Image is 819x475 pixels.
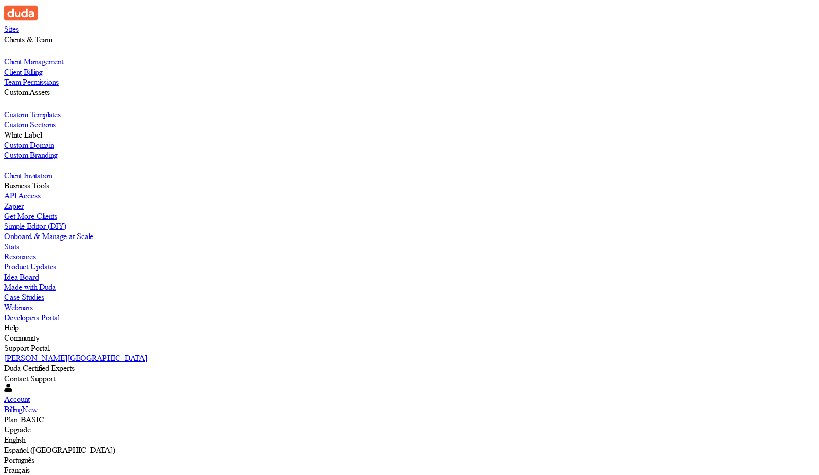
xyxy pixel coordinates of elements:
[4,181,49,190] label: Business Tools
[4,24,19,34] label: Sites
[4,130,42,140] label: White Label
[4,272,39,282] label: Idea Board
[4,67,42,77] label: Client Billing
[4,363,75,373] label: Duda Certified Experts
[4,252,36,261] label: Resources
[4,343,49,353] label: Support Portal
[4,262,56,272] label: Product Updates
[4,445,815,455] div: Español ([GEOGRAPHIC_DATA])
[4,221,66,231] label: Simple Editor (DIY)
[4,333,39,343] label: Community
[4,211,57,221] label: Get More Clients
[4,302,33,312] label: Webinars
[4,313,59,322] label: Developers Portal
[4,171,52,180] label: Client Invitation
[4,374,55,383] label: Contact Support
[4,404,38,414] a: BillingNew
[4,201,24,211] label: Zapier
[4,120,56,129] label: Custom Sections
[766,422,819,475] iframe: Duda-gen Chat Button Frame
[4,282,56,292] label: Made with Duda
[4,242,19,251] label: Stats
[4,140,54,150] label: Custom Domain
[4,394,30,404] label: Account
[4,353,147,363] label: [PERSON_NAME][GEOGRAPHIC_DATA]
[4,231,93,241] label: Onboard & Manage at Scale
[4,57,63,66] label: Client Management
[4,455,815,465] div: Português
[4,435,25,445] label: English
[4,191,41,200] label: API Access
[4,292,44,302] label: Case Studies
[4,415,44,424] label: Plan: BASIC
[4,150,57,160] label: Custom Branding
[4,87,50,97] label: Custom Assets
[4,404,22,414] label: Billing
[22,404,38,414] span: New
[4,252,815,262] a: Resources
[4,323,19,332] label: Help
[4,425,815,435] div: Upgrade
[4,77,59,87] label: Team Permissions
[4,110,61,119] label: Custom Templates
[4,35,52,44] label: Clients & Team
